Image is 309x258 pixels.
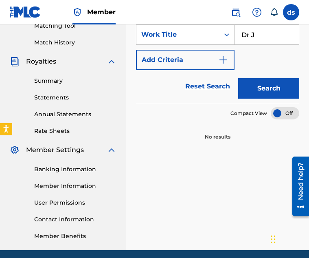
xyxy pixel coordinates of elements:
[107,145,116,155] img: expand
[218,55,228,65] img: 9d2ae6d4665cec9f34b9.svg
[107,57,116,66] img: expand
[34,38,116,47] a: Match History
[270,8,278,16] div: Notifications
[181,77,234,95] a: Reset Search
[136,50,234,70] button: Add Criteria
[34,77,116,85] a: Summary
[230,110,267,117] span: Compact View
[34,93,116,102] a: Statements
[136,24,299,103] form: Search Form
[10,6,41,18] img: MLC Logo
[26,57,56,66] span: Royalties
[34,198,116,207] a: User Permissions
[228,4,244,20] a: Public Search
[238,78,299,99] button: Search
[271,227,276,251] div: Drag
[34,165,116,174] a: Banking Information
[205,123,230,141] p: No results
[283,4,299,20] div: User Menu
[87,7,116,17] span: Member
[141,30,215,40] div: Work Title
[34,232,116,240] a: Member Benefits
[34,182,116,190] a: Member Information
[249,4,265,20] div: Help
[10,57,20,66] img: Royalties
[10,145,20,155] img: Member Settings
[231,7,241,17] img: search
[26,145,84,155] span: Member Settings
[252,7,262,17] img: help
[34,127,116,135] a: Rate Sheets
[34,110,116,119] a: Annual Statements
[34,215,116,224] a: Contact Information
[72,7,82,17] img: Top Rightsholder
[286,154,309,219] iframe: Resource Center
[268,219,309,258] iframe: Chat Widget
[34,22,116,30] a: Matching Tool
